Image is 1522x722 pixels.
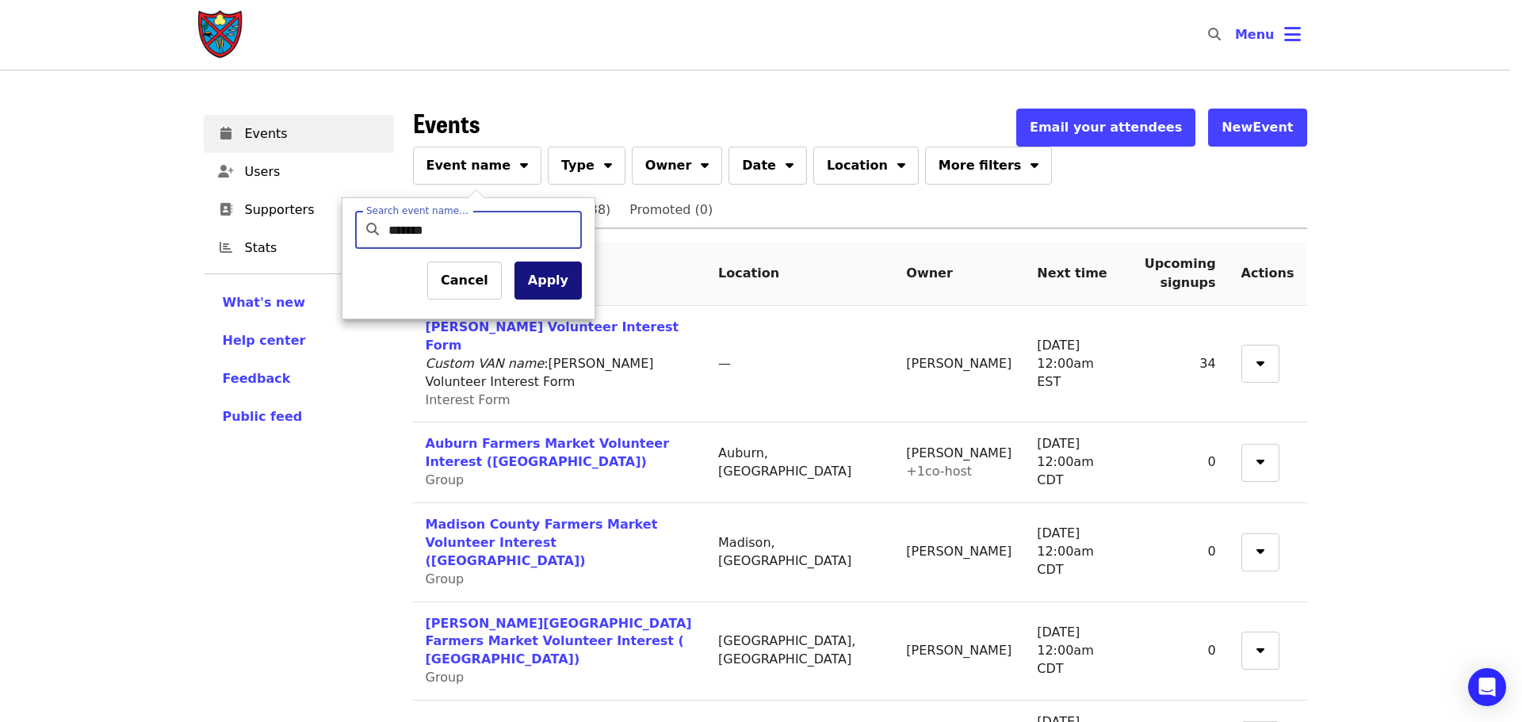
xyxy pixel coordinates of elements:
[514,262,582,300] button: Apply
[1468,668,1506,706] div: Open Intercom Messenger
[366,206,468,216] label: Search event name…
[366,222,379,237] i: search icon
[388,211,576,249] input: Search event name…
[427,262,502,300] button: Cancel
